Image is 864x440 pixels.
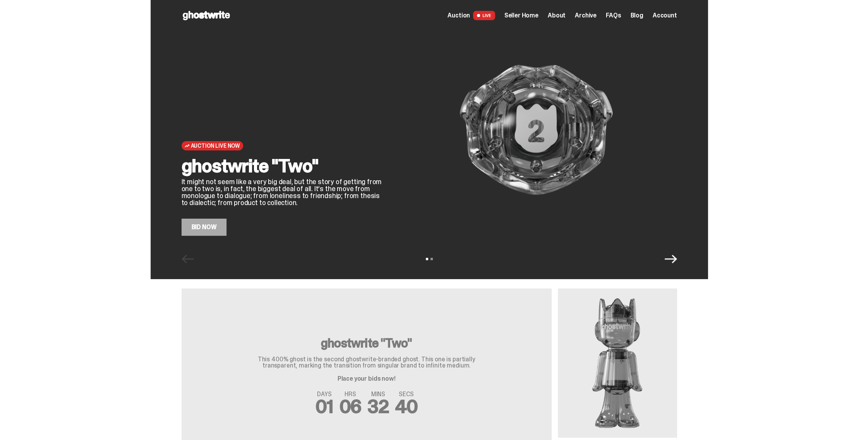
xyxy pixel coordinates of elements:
a: Bid Now [182,219,227,236]
span: SECS [395,391,418,397]
span: Auction [447,12,470,19]
button: View slide 2 [430,258,433,260]
span: 32 [367,394,389,419]
img: ghostwrite "Two" [395,24,677,236]
span: 06 [339,394,361,419]
h2: ghostwrite "Two" [182,157,383,175]
p: It might not seem like a very big deal, but the story of getting from one to two is, in fact, the... [182,178,383,206]
a: Auction LIVE [447,11,495,20]
span: HRS [339,391,361,397]
span: LIVE [473,11,495,20]
span: 01 [315,394,333,419]
p: Place your bids now! [243,376,490,382]
h3: ghostwrite "Two" [243,337,490,349]
a: Blog [630,12,643,19]
span: 40 [395,394,418,419]
a: Account [653,12,677,19]
a: Seller Home [504,12,538,19]
span: MINS [367,391,389,397]
span: DAYS [315,391,333,397]
button: View slide 1 [426,258,428,260]
span: Auction Live Now [191,143,240,149]
a: Archive [575,12,597,19]
button: Next [665,253,677,265]
a: FAQs [606,12,621,19]
img: Two [558,288,677,438]
a: About [548,12,566,19]
p: This 400% ghost is the second ghostwrite-branded ghost. This one is partially transparent, markin... [243,356,490,369]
